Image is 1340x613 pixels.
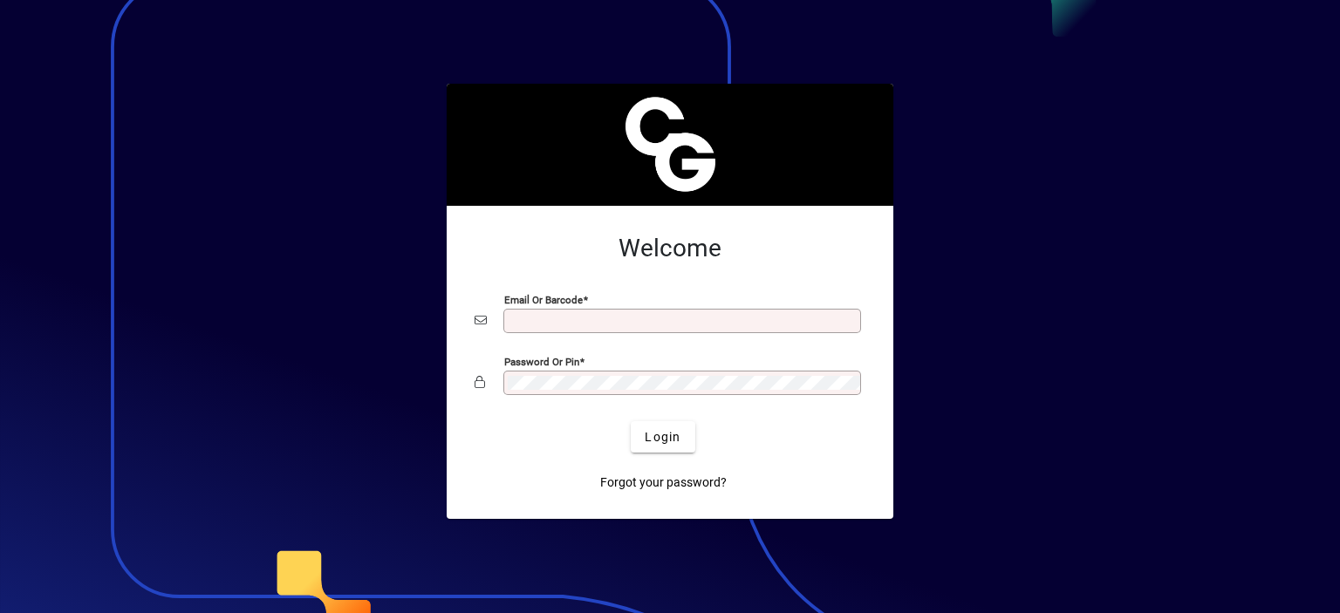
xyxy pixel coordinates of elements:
[504,294,583,306] mat-label: Email or Barcode
[504,356,579,368] mat-label: Password or Pin
[600,473,727,492] span: Forgot your password?
[475,234,865,263] h2: Welcome
[631,421,694,453] button: Login
[593,467,734,498] a: Forgot your password?
[645,428,680,446] span: Login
